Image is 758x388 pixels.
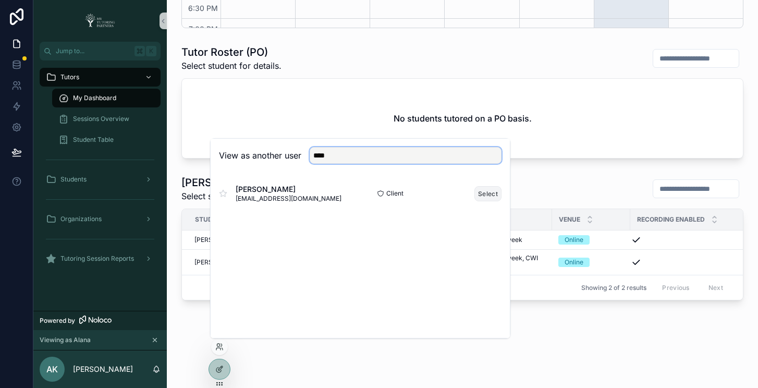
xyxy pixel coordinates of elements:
[33,311,167,330] a: Powered by
[147,47,155,55] span: K
[60,215,102,223] span: Organizations
[60,254,134,263] span: Tutoring Session Reports
[236,184,341,195] span: [PERSON_NAME]
[194,258,245,266] span: [PERSON_NAME]
[73,136,114,144] span: Student Table
[386,189,404,198] span: Client
[195,215,246,224] span: Student Name
[40,42,161,60] button: Jump to...K
[46,363,58,375] span: AK
[56,47,130,55] span: Jump to...
[40,68,161,87] a: Tutors
[565,258,583,267] div: Online
[181,190,323,202] span: Select student for details.
[181,175,323,190] h1: [PERSON_NAME] (Intensive)
[73,115,129,123] span: Sessions Overview
[194,258,301,266] a: [PERSON_NAME]
[52,130,161,149] a: Student Table
[40,170,161,189] a: Students
[565,235,583,245] div: Online
[60,73,79,81] span: Tutors
[186,4,221,13] span: 6:30 PM
[236,195,341,203] span: [EMAIL_ADDRESS][DOMAIN_NAME]
[52,110,161,128] a: Sessions Overview
[558,235,624,245] a: Online
[194,236,245,244] span: [PERSON_NAME]
[73,94,116,102] span: My Dashboard
[219,149,301,162] h2: View as another user
[474,186,502,201] button: Select
[637,215,705,224] span: Recording Enabled
[73,364,133,374] p: [PERSON_NAME]
[559,215,580,224] span: Venue
[40,336,91,344] span: Viewing as Alana
[52,89,161,107] a: My Dashboard
[82,13,118,29] img: App logo
[558,258,624,267] a: Online
[394,112,532,125] h2: No students tutored on a PO basis.
[40,317,75,325] span: Powered by
[181,59,282,72] span: Select student for details.
[60,175,87,184] span: Students
[40,210,161,228] a: Organizations
[194,236,301,244] a: [PERSON_NAME]
[181,45,282,59] h1: Tutor Roster (PO)
[33,60,167,282] div: scrollable content
[581,284,646,292] span: Showing 2 of 2 results
[40,249,161,268] a: Tutoring Session Reports
[186,25,221,33] span: 7:00 PM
